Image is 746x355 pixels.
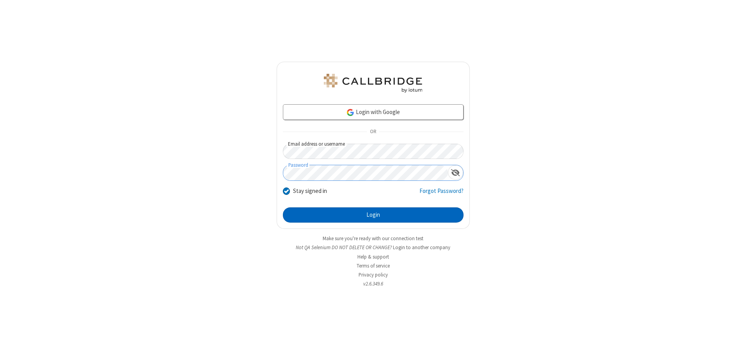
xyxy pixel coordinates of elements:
a: Login with Google [283,104,464,120]
div: Show password [448,165,463,180]
li: Not QA Selenium DO NOT DELETE OR CHANGE? [277,244,470,251]
a: Make sure you're ready with our connection test [323,235,423,242]
button: Login [283,207,464,223]
a: Terms of service [357,262,390,269]
a: Help & support [357,253,389,260]
li: v2.6.349.6 [277,280,470,287]
a: Privacy policy [359,271,388,278]
img: QA Selenium DO NOT DELETE OR CHANGE [322,74,424,93]
button: Login to another company [393,244,450,251]
input: Email address or username [283,144,464,159]
input: Password [283,165,448,180]
label: Stay signed in [293,187,327,196]
img: google-icon.png [346,108,355,117]
span: OR [367,127,379,137]
a: Forgot Password? [419,187,464,202]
